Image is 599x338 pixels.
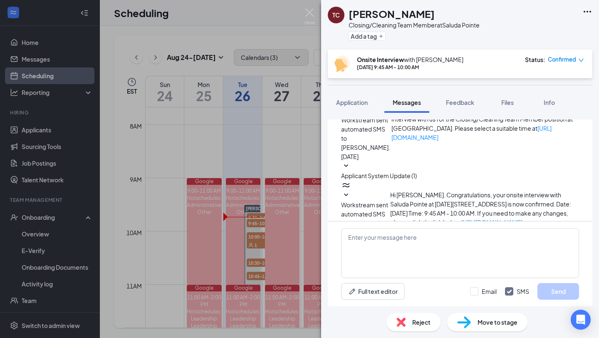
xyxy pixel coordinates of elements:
[332,11,340,19] div: TC
[349,7,435,21] h1: [PERSON_NAME]
[348,287,356,296] svg: Pen
[412,318,431,327] span: Reject
[341,180,351,190] svg: WorkstreamLogo
[501,99,514,106] span: Files
[341,172,417,179] span: Applicant System Update (1)
[336,99,368,106] span: Application
[537,283,579,300] button: Send
[461,219,522,226] a: [URL][DOMAIN_NAME]
[379,34,384,39] svg: Plus
[478,318,517,327] span: Move to stage
[341,190,351,200] svg: SmallChevronDown
[341,283,405,300] button: Full text editorPen
[349,32,386,40] button: PlusAdd a tag
[349,21,480,29] div: Closing/Cleaning Team Member at Saluda Pointe
[571,310,591,330] div: Open Intercom Messenger
[578,57,584,63] span: down
[357,64,463,71] div: [DATE] 9:45 AM - 10:00 AM
[548,55,576,64] span: Confirmed
[341,152,359,161] span: [DATE]
[341,161,351,171] svg: SmallChevronDown
[390,191,571,226] span: Hi [PERSON_NAME]. Congratulations, your onsite interview with Saluda Pointe at [DATE][STREET_ADDR...
[446,99,474,106] span: Feedback
[582,7,592,17] svg: Ellipses
[525,55,545,64] div: Status :
[357,56,404,63] b: Onsite Interview
[393,99,421,106] span: Messages
[357,55,463,64] div: with [PERSON_NAME]
[341,201,390,236] span: Workstream sent automated SMS to [PERSON_NAME].
[544,99,555,106] span: Info
[341,161,417,180] button: SmallChevronDownApplicant System Update (1)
